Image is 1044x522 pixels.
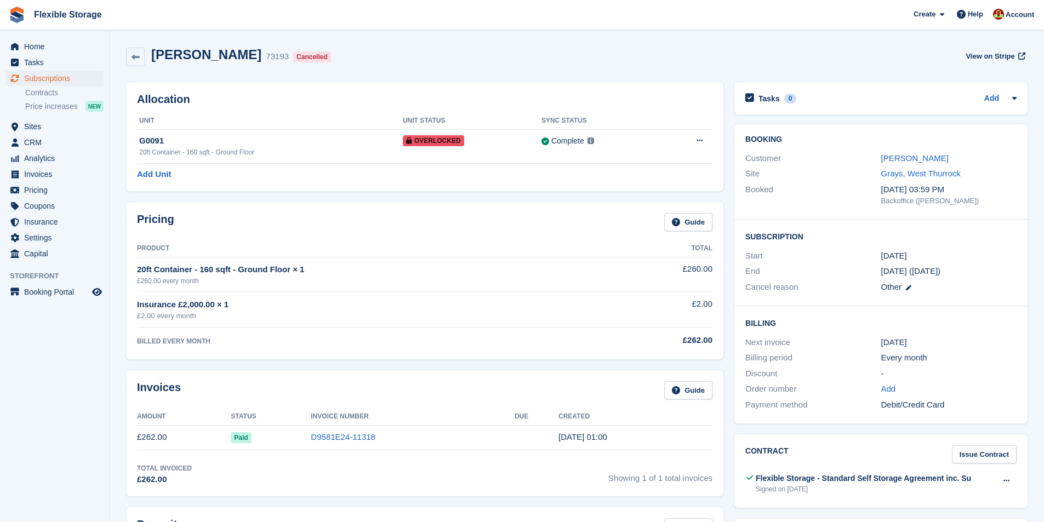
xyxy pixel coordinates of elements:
span: Price increases [25,101,78,112]
time: 2025-03-13 01:00:10 UTC [558,432,607,441]
div: Customer [745,152,881,165]
img: stora-icon-8386f47178a22dfd0bd8f6a31ec36ba5ce8667c1dd55bd0f319d3a0aa187defe.svg [9,7,25,23]
div: Signed on [DATE] [756,484,971,494]
span: Home [24,39,90,54]
div: Flexible Storage - Standard Self Storage Agreement inc. Su [756,473,971,484]
img: David Jones [993,9,1004,20]
a: menu [5,71,104,86]
a: Add [881,383,896,395]
a: menu [5,284,104,300]
span: [DATE] ([DATE]) [881,266,941,276]
div: 20ft Container - 160 sqft - Ground Floor [139,147,403,157]
div: NEW [85,101,104,112]
span: Invoices [24,167,90,182]
span: Insurance [24,214,90,230]
a: menu [5,55,104,70]
div: Insurance £2,000.00 × 1 [137,299,626,311]
a: Price increases NEW [25,100,104,112]
a: menu [5,182,104,198]
div: [DATE] 03:59 PM [881,183,1017,196]
div: Order number [745,383,881,395]
a: menu [5,198,104,214]
th: Status [231,408,311,426]
div: Start [745,250,881,262]
a: Issue Contract [952,445,1017,463]
div: - [881,368,1017,380]
h2: Allocation [137,93,712,106]
span: Overlocked [403,135,464,146]
time: 2025-03-13 01:00:00 UTC [881,250,907,262]
div: G0091 [139,135,403,147]
td: £260.00 [626,257,712,291]
h2: Tasks [758,94,780,104]
th: Due [515,408,558,426]
a: Guide [664,213,712,231]
a: menu [5,119,104,134]
span: Coupons [24,198,90,214]
a: Add Unit [137,168,171,181]
div: End [745,265,881,278]
a: Grays, West Thurrock [881,169,961,178]
div: Backoffice ([PERSON_NAME]) [881,196,1017,206]
span: View on Stripe [966,51,1014,62]
th: Sync Status [541,112,660,130]
span: Analytics [24,151,90,166]
img: icon-info-grey-7440780725fd019a000dd9b08b2336e03edf1995a4989e88bcd33f0948082b44.svg [587,137,594,144]
h2: Billing [745,317,1017,328]
span: Create [914,9,935,20]
h2: Subscription [745,231,1017,242]
a: View on Stripe [961,47,1028,65]
a: Guide [664,381,712,399]
span: Paid [231,432,251,443]
span: Storefront [10,271,109,282]
a: D9581E24-11318 [311,432,375,441]
div: Next invoice [745,336,881,349]
span: Showing 1 of 1 total invoices [608,463,712,486]
div: Complete [551,135,584,147]
h2: Booking [745,135,1017,144]
span: CRM [24,135,90,150]
a: menu [5,39,104,54]
td: £262.00 [137,425,231,450]
th: Created [558,408,712,426]
a: Flexible Storage [30,5,106,24]
th: Total [626,240,712,257]
h2: Invoices [137,381,181,399]
div: Site [745,168,881,180]
div: Discount [745,368,881,380]
a: menu [5,246,104,261]
div: Billing period [745,352,881,364]
div: Every month [881,352,1017,364]
th: Amount [137,408,231,426]
div: Cancel reason [745,281,881,294]
h2: Pricing [137,213,174,231]
td: £2.00 [626,292,712,328]
th: Invoice Number [311,408,515,426]
span: Booking Portal [24,284,90,300]
a: [PERSON_NAME] [881,153,949,163]
span: Subscriptions [24,71,90,86]
div: Payment method [745,399,881,411]
span: Capital [24,246,90,261]
h2: [PERSON_NAME] [151,47,261,62]
a: menu [5,167,104,182]
div: Booked [745,183,881,206]
div: 20ft Container - 160 sqft - Ground Floor × 1 [137,263,626,276]
a: menu [5,214,104,230]
span: Account [1006,9,1034,20]
div: 73193 [266,50,289,63]
div: Total Invoiced [137,463,192,473]
div: Cancelled [293,51,331,62]
a: menu [5,135,104,150]
a: Preview store [90,285,104,299]
span: Other [881,282,902,291]
th: Unit Status [403,112,541,130]
span: Help [968,9,983,20]
div: £2.00 every month [137,311,626,322]
span: Sites [24,119,90,134]
a: menu [5,230,104,245]
span: Pricing [24,182,90,198]
a: menu [5,151,104,166]
span: Tasks [24,55,90,70]
th: Unit [137,112,403,130]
